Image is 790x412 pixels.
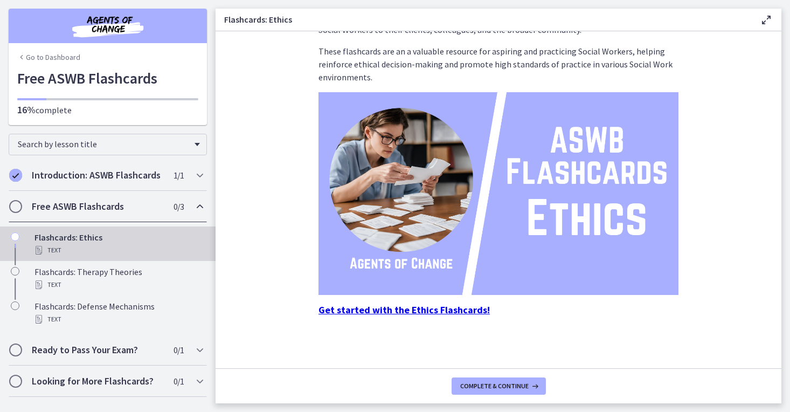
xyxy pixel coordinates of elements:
[174,344,184,356] span: 0 / 1
[34,244,203,257] div: Text
[34,231,203,257] div: Flashcards: Ethics
[17,67,198,90] h1: Free ASWB Flashcards
[34,278,203,291] div: Text
[460,382,529,390] span: Complete & continue
[9,134,207,155] div: Search by lesson title
[17,104,36,116] span: 16%
[34,265,203,291] div: Flashcards: Therapy Theories
[32,375,163,388] h2: Looking for More Flashcards?
[174,200,184,213] span: 0 / 3
[318,45,678,84] p: These flashcards are an a valuable resource for aspiring and practicing Social Workers, helping r...
[224,13,743,26] h3: Flashcards: Ethics
[174,169,184,182] span: 1 / 1
[9,169,22,182] i: Completed
[318,305,490,315] a: Get started with the Ethics Flashcards!
[17,104,198,116] p: complete
[32,344,163,356] h2: Ready to Pass Your Exam?
[43,13,172,39] img: Agents of Change
[34,313,203,326] div: Text
[318,304,490,316] strong: Get started with the Ethics Flashcards!
[452,377,546,395] button: Complete & continue
[18,139,189,149] span: Search by lesson title
[174,375,184,388] span: 0 / 1
[34,300,203,326] div: Flashcards: Defense Mechanisms
[32,200,163,213] h2: Free ASWB Flashcards
[32,169,163,182] h2: Introduction: ASWB Flashcards
[17,52,80,63] a: Go to Dashboard
[318,92,678,295] img: ASWB_Flashcards_Ethics.png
